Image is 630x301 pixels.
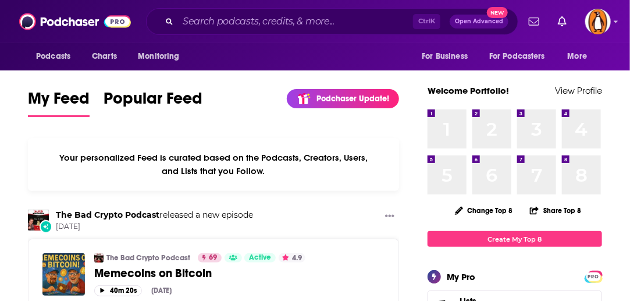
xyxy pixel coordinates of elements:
span: My Feed [28,88,90,115]
a: Active [244,253,276,263]
h3: released a new episode [56,210,253,221]
span: For Business [422,48,468,65]
a: Charts [84,45,124,68]
button: Change Top 8 [448,203,520,218]
div: [DATE] [151,286,172,295]
img: Podchaser - Follow, Share and Rate Podcasts [19,10,131,33]
a: The Bad Crypto Podcast [106,253,190,263]
a: Show notifications dropdown [524,12,544,31]
a: 69 [198,253,222,263]
a: View Profile [555,85,602,96]
span: Monitoring [138,48,179,65]
span: 69 [209,252,217,264]
a: Memecoins on Bitcoin [94,266,385,281]
p: Podchaser Update! [317,94,390,104]
button: open menu [414,45,482,68]
input: Search podcasts, credits, & more... [178,12,413,31]
div: New Episode [40,220,52,233]
span: Open Advanced [455,19,503,24]
a: Welcome Portfolio! [428,85,509,96]
span: [DATE] [56,222,253,232]
button: open menu [482,45,562,68]
img: The Bad Crypto Podcast [28,210,49,231]
span: Popular Feed [104,88,202,115]
button: Share Top 8 [529,199,582,222]
span: Logged in as penguin_portfolio [585,9,611,34]
div: Search podcasts, credits, & more... [146,8,518,35]
span: More [568,48,588,65]
button: 40m 20s [94,285,142,296]
div: Your personalized Feed is curated based on the Podcasts, Creators, Users, and Lists that you Follow. [28,138,399,191]
span: Active [249,252,271,264]
span: New [487,7,508,18]
a: The Bad Crypto Podcast [56,210,159,220]
span: Ctrl K [413,14,440,29]
img: User Profile [585,9,611,34]
button: open menu [130,45,194,68]
button: Open AdvancedNew [450,15,508,29]
span: Charts [92,48,117,65]
button: open menu [560,45,602,68]
div: My Pro [447,271,475,282]
span: Podcasts [36,48,70,65]
span: Memecoins on Bitcoin [94,266,212,281]
a: Popular Feed [104,88,202,117]
button: Show More Button [380,210,399,224]
button: open menu [28,45,86,68]
a: PRO [586,272,600,281]
span: For Podcasters [489,48,545,65]
img: Memecoins on Bitcoin [42,253,85,296]
a: Show notifications dropdown [553,12,571,31]
img: The Bad Crypto Podcast [94,253,104,263]
span: PRO [586,272,600,281]
button: Show profile menu [585,9,611,34]
a: My Feed [28,88,90,117]
a: Create My Top 8 [428,231,602,247]
button: 4.9 [279,253,305,263]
